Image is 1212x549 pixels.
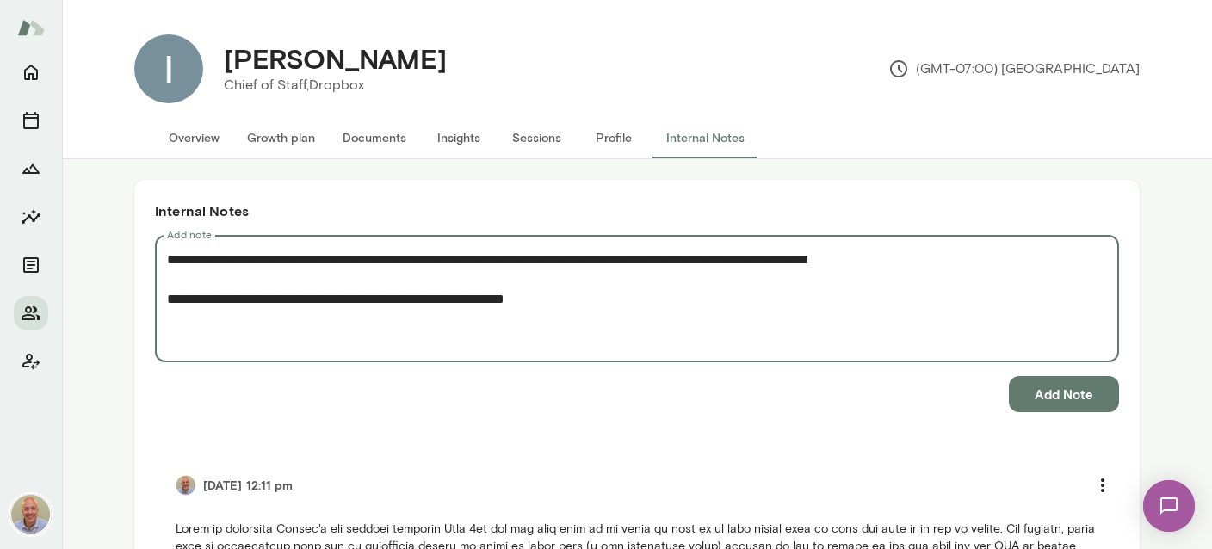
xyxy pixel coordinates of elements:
[1009,376,1119,412] button: Add Note
[14,248,48,282] button: Documents
[203,477,294,494] h6: [DATE] 12:11 pm
[420,117,498,158] button: Insights
[155,117,233,158] button: Overview
[155,200,1119,221] h6: Internal Notes
[10,494,52,535] img: Marc Friedman
[167,227,212,242] label: Add note
[134,34,203,103] img: Ishaan Gupta
[14,151,48,186] button: Growth Plan
[224,75,447,96] p: Chief of Staff, Dropbox
[329,117,420,158] button: Documents
[652,117,758,158] button: Internal Notes
[1085,467,1121,503] button: more
[14,103,48,138] button: Sessions
[888,59,1140,79] p: (GMT-07:00) [GEOGRAPHIC_DATA]
[498,117,575,158] button: Sessions
[233,117,329,158] button: Growth plan
[176,475,196,496] img: Marc Friedman
[14,296,48,330] button: Members
[14,55,48,89] button: Home
[575,117,652,158] button: Profile
[17,11,45,44] img: Mento
[224,42,447,75] h4: [PERSON_NAME]
[14,200,48,234] button: Insights
[14,344,48,379] button: Client app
